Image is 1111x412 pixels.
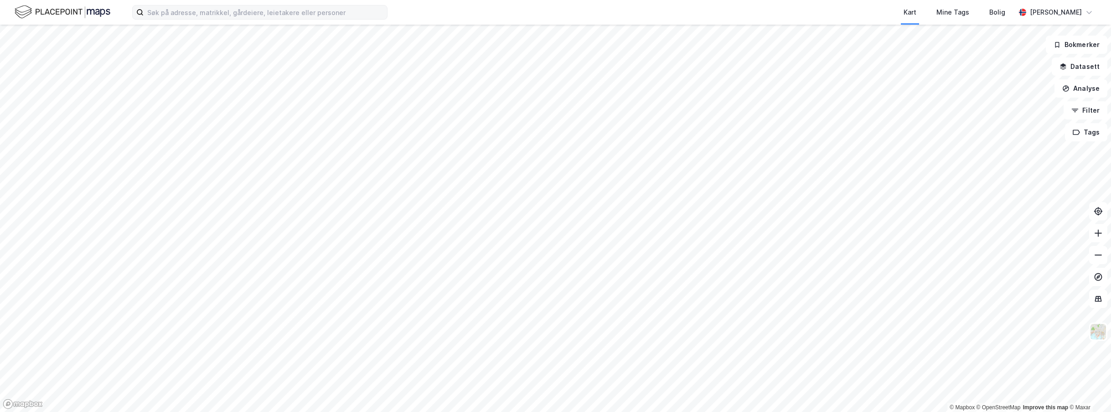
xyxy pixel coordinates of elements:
img: Z [1090,323,1107,340]
div: Kontrollprogram for chat [1065,368,1111,412]
button: Tags [1065,123,1107,141]
button: Datasett [1052,57,1107,76]
div: Bolig [989,7,1005,18]
a: Improve this map [1023,404,1068,411]
div: Mine Tags [936,7,969,18]
a: OpenStreetMap [977,404,1021,411]
a: Mapbox homepage [3,399,43,409]
iframe: Chat Widget [1065,368,1111,412]
input: Søk på adresse, matrikkel, gårdeiere, leietakere eller personer [144,5,387,19]
button: Bokmerker [1046,36,1107,54]
a: Mapbox [950,404,975,411]
div: Kart [904,7,916,18]
button: Analyse [1054,79,1107,98]
div: [PERSON_NAME] [1030,7,1082,18]
img: logo.f888ab2527a4732fd821a326f86c7f29.svg [15,4,110,20]
button: Filter [1064,101,1107,120]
